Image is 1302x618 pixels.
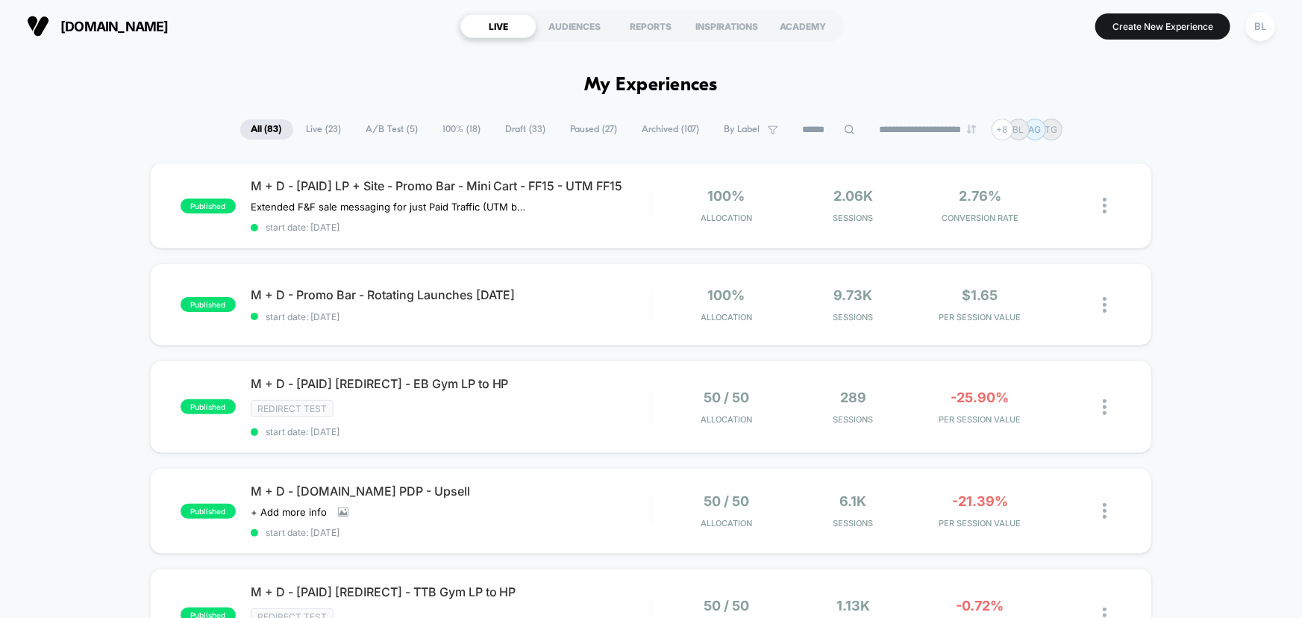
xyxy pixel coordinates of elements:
[833,188,873,204] span: 2.06k
[251,178,651,193] span: M + D - [PAID] LP + Site - Promo Bar - Mini Cart - FF15 - UTM FF15
[704,493,749,509] span: 50 / 50
[22,14,173,38] button: [DOMAIN_NAME]
[460,14,536,38] div: LIVE
[1103,198,1107,213] img: close
[704,390,749,405] span: 50 / 50
[701,414,752,425] span: Allocation
[355,119,430,140] span: A/B Test ( 5 )
[584,75,718,96] h1: My Experiences
[793,414,913,425] span: Sessions
[689,14,765,38] div: INSPIRATIONS
[724,124,760,135] span: By Label
[432,119,492,140] span: 100% ( 18 )
[1013,124,1024,135] p: BL
[60,19,169,34] span: [DOMAIN_NAME]
[181,297,236,312] span: published
[251,484,651,499] span: M + D - [DOMAIN_NAME] PDP - Upsell
[1029,124,1042,135] p: AG
[967,125,976,134] img: end
[701,518,752,528] span: Allocation
[962,287,998,303] span: $1.65
[240,119,293,140] span: All ( 83 )
[1242,11,1280,42] button: BL
[495,119,557,140] span: Draft ( 33 )
[251,506,327,518] span: + Add more info
[833,287,872,303] span: 9.73k
[701,213,752,223] span: Allocation
[707,287,745,303] span: 100%
[1095,13,1230,40] button: Create New Experience
[251,527,651,538] span: start date: [DATE]
[836,598,870,614] span: 1.13k
[536,14,613,38] div: AUDIENCES
[251,426,651,437] span: start date: [DATE]
[295,119,353,140] span: Live ( 23 )
[181,399,236,414] span: published
[1246,12,1275,41] div: BL
[251,287,651,302] span: M + D - Promo Bar - Rotating Launches [DATE]
[793,312,913,322] span: Sessions
[956,598,1004,614] span: -0.72%
[251,400,334,417] span: Redirect Test
[793,213,913,223] span: Sessions
[1103,399,1107,415] img: close
[560,119,629,140] span: Paused ( 27 )
[1103,297,1107,313] img: close
[251,311,651,322] span: start date: [DATE]
[920,312,1039,322] span: PER SESSION VALUE
[951,390,1009,405] span: -25.90%
[959,188,1001,204] span: 2.76%
[840,390,866,405] span: 289
[704,598,749,614] span: 50 / 50
[701,312,752,322] span: Allocation
[251,584,651,599] span: M + D - [PAID] [REDIRECT] - TTB Gym LP to HP
[707,188,745,204] span: 100%
[251,201,528,213] span: Extended F&F sale messaging for just Paid Traffic (UTM based targeting on key LPs)
[839,493,866,509] span: 6.1k
[952,493,1008,509] span: -21.39%
[1045,124,1058,135] p: TG
[27,15,49,37] img: Visually logo
[765,14,841,38] div: ACADEMY
[1103,503,1107,519] img: close
[920,213,1039,223] span: CONVERSION RATE
[920,414,1039,425] span: PER SESSION VALUE
[251,222,651,233] span: start date: [DATE]
[613,14,689,38] div: REPORTS
[793,518,913,528] span: Sessions
[631,119,711,140] span: Archived ( 107 )
[181,199,236,213] span: published
[992,119,1013,140] div: + 8
[251,376,651,391] span: M + D - [PAID] [REDIRECT] - EB Gym LP to HP
[181,504,236,519] span: published
[920,518,1039,528] span: PER SESSION VALUE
